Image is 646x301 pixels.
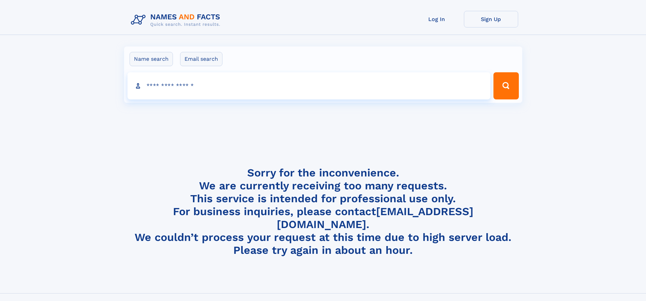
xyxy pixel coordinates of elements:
[130,52,173,66] label: Name search
[128,166,518,257] h4: Sorry for the inconvenience. We are currently receiving too many requests. This service is intend...
[464,11,518,27] a: Sign Up
[180,52,222,66] label: Email search
[493,72,518,99] button: Search Button
[410,11,464,27] a: Log In
[277,205,473,231] a: [EMAIL_ADDRESS][DOMAIN_NAME]
[128,72,491,99] input: search input
[128,11,226,29] img: Logo Names and Facts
